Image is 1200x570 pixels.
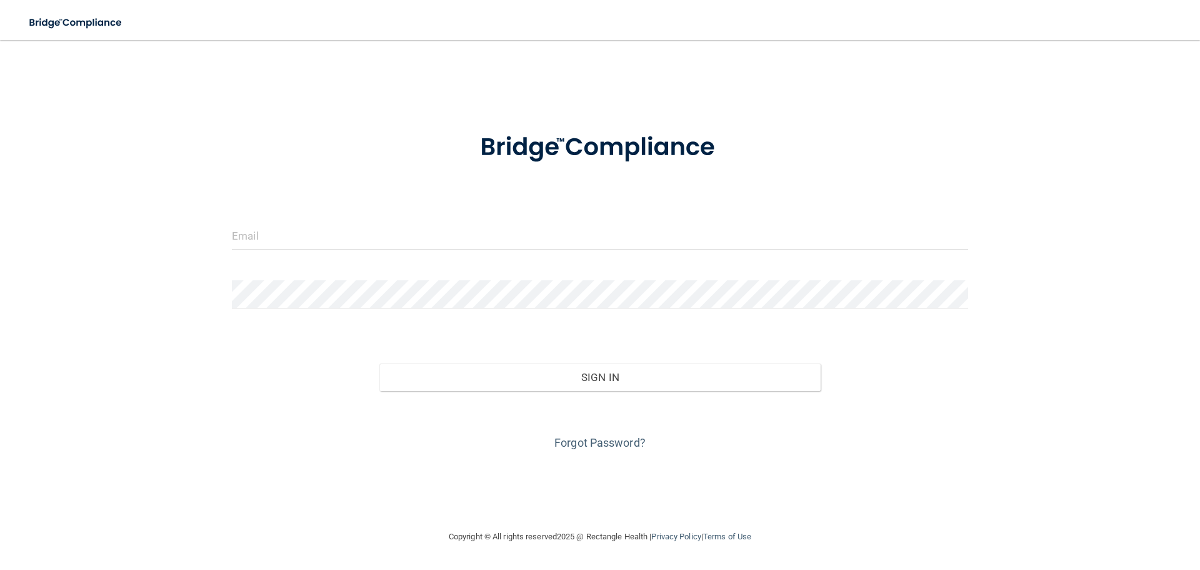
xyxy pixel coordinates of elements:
[454,115,746,180] img: bridge_compliance_login_screen.278c3ca4.svg
[19,10,134,36] img: bridge_compliance_login_screen.278c3ca4.svg
[372,517,828,557] div: Copyright © All rights reserved 2025 @ Rectangle Health | |
[651,532,701,541] a: Privacy Policy
[379,364,821,391] button: Sign In
[554,436,646,449] a: Forgot Password?
[703,532,751,541] a: Terms of Use
[232,221,968,250] input: Email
